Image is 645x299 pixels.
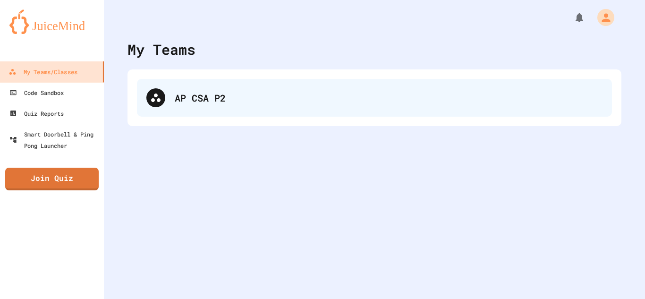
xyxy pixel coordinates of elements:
div: My Notifications [556,9,587,26]
a: Join Quiz [5,168,99,190]
div: My Teams/Classes [8,66,77,77]
div: Smart Doorbell & Ping Pong Launcher [9,128,100,151]
div: Quiz Reports [9,108,64,119]
div: AP CSA P2 [137,79,612,117]
div: My Account [587,7,617,28]
img: logo-orange.svg [9,9,94,34]
div: My Teams [127,39,195,60]
div: Code Sandbox [9,87,64,98]
div: AP CSA P2 [175,91,603,105]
